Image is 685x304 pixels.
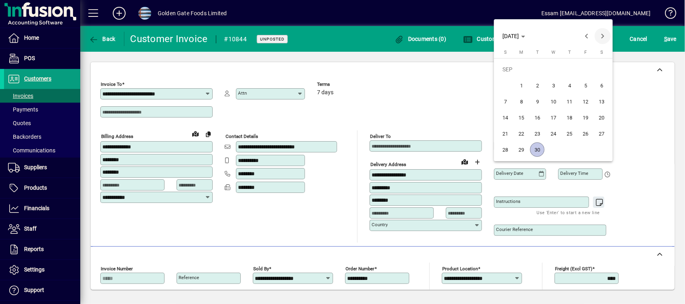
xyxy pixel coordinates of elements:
button: Wed Sep 10 2025 [545,93,561,109]
span: 30 [530,142,545,157]
td: SEP [497,61,610,77]
span: 7 [498,94,512,109]
span: S [504,50,507,55]
button: Fri Sep 26 2025 [577,126,594,142]
span: 10 [546,94,561,109]
span: 12 [578,94,593,109]
button: Thu Sep 25 2025 [561,126,577,142]
span: 29 [514,142,528,157]
span: 16 [530,110,545,125]
button: Fri Sep 12 2025 [577,93,594,109]
button: Thu Sep 18 2025 [561,109,577,126]
span: F [584,50,587,55]
button: Previous month [579,28,595,44]
button: Sat Sep 20 2025 [594,109,610,126]
span: 26 [578,126,593,141]
span: 23 [530,126,545,141]
button: Wed Sep 17 2025 [545,109,561,126]
span: 13 [594,94,609,109]
button: Tue Sep 30 2025 [529,142,545,158]
span: 24 [546,126,561,141]
button: Sun Sep 28 2025 [497,142,513,158]
span: 4 [562,78,577,93]
button: Sat Sep 13 2025 [594,93,610,109]
span: T [568,50,571,55]
span: 6 [594,78,609,93]
button: Mon Sep 15 2025 [513,109,529,126]
button: Mon Sep 29 2025 [513,142,529,158]
button: Mon Sep 08 2025 [513,93,529,109]
span: 17 [546,110,561,125]
button: Sun Sep 07 2025 [497,93,513,109]
span: T [536,50,539,55]
button: Next month [595,28,611,44]
span: 20 [594,110,609,125]
span: 11 [562,94,577,109]
span: 5 [578,78,593,93]
button: Thu Sep 11 2025 [561,93,577,109]
button: Fri Sep 19 2025 [577,109,594,126]
button: Sun Sep 14 2025 [497,109,513,126]
button: Sat Sep 06 2025 [594,77,610,93]
span: W [551,50,555,55]
span: 21 [498,126,512,141]
span: [DATE] [503,33,519,39]
button: Wed Sep 24 2025 [545,126,561,142]
button: Tue Sep 16 2025 [529,109,545,126]
button: Choose month and year [500,29,528,43]
button: Tue Sep 02 2025 [529,77,545,93]
button: Mon Sep 22 2025 [513,126,529,142]
button: Sun Sep 21 2025 [497,126,513,142]
span: 9 [530,94,545,109]
button: Thu Sep 04 2025 [561,77,577,93]
span: 25 [562,126,577,141]
span: S [600,50,603,55]
button: Tue Sep 09 2025 [529,93,545,109]
button: Mon Sep 01 2025 [513,77,529,93]
span: 18 [562,110,577,125]
span: 27 [594,126,609,141]
span: 8 [514,94,528,109]
span: 19 [578,110,593,125]
button: Sat Sep 27 2025 [594,126,610,142]
button: Tue Sep 23 2025 [529,126,545,142]
span: M [519,50,523,55]
span: 28 [498,142,512,157]
span: 22 [514,126,528,141]
span: 14 [498,110,512,125]
span: 1 [514,78,528,93]
span: 2 [530,78,545,93]
button: Fri Sep 05 2025 [577,77,594,93]
button: Wed Sep 03 2025 [545,77,561,93]
span: 3 [546,78,561,93]
span: 15 [514,110,528,125]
